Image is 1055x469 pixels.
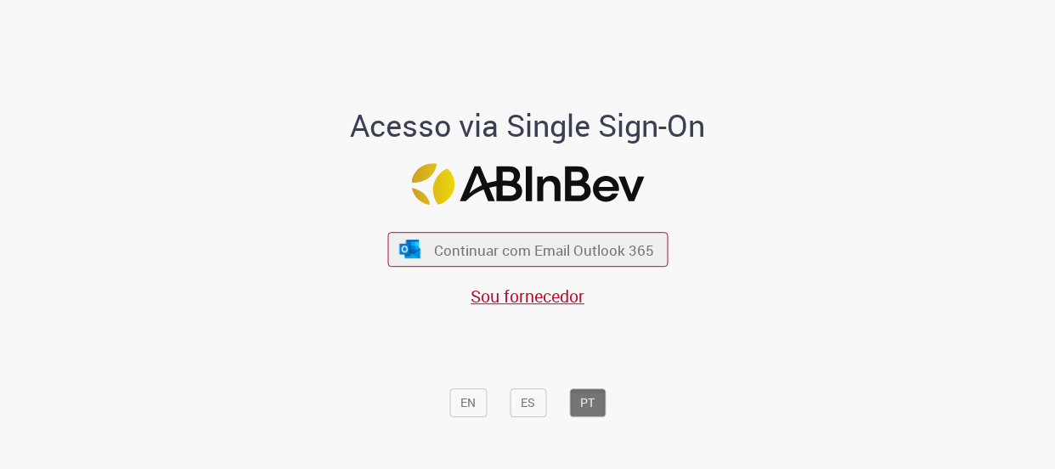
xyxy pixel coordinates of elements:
[411,163,644,205] img: Logo ABInBev
[387,232,668,267] button: ícone Azure/Microsoft 360 Continuar com Email Outlook 365
[292,109,764,143] h1: Acesso via Single Sign-On
[434,240,654,259] span: Continuar com Email Outlook 365
[569,388,606,417] button: PT
[449,388,487,417] button: EN
[510,388,546,417] button: ES
[471,285,584,308] a: Sou fornecedor
[398,240,422,257] img: ícone Azure/Microsoft 360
